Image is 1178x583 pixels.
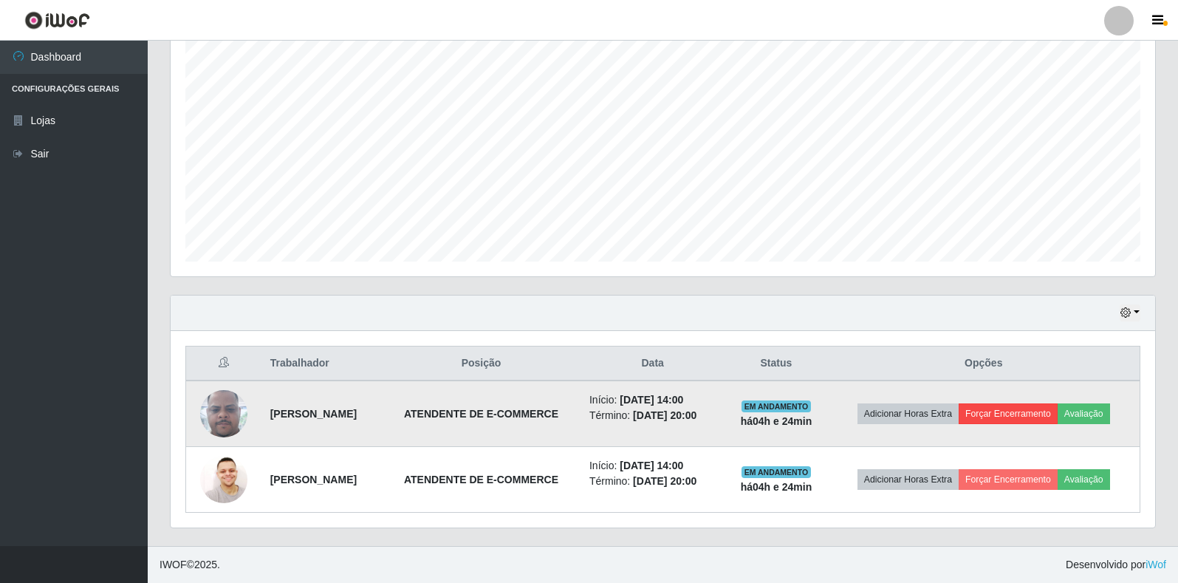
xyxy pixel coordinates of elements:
[404,408,558,420] strong: ATENDENTE DE E-COMMERCE
[589,392,716,408] li: Início:
[404,474,558,485] strong: ATENDENTE DE E-COMMERCE
[1066,557,1166,573] span: Desenvolvido por
[741,415,812,427] strong: há 04 h e 24 min
[1146,559,1166,570] a: iWof
[620,460,683,471] time: [DATE] 14:00
[382,347,581,381] th: Posição
[959,469,1058,490] button: Forçar Encerramento
[633,475,696,487] time: [DATE] 20:00
[261,347,382,381] th: Trabalhador
[589,458,716,474] li: Início:
[857,403,959,424] button: Adicionar Horas Extra
[200,456,247,503] img: 1759365130809.jpeg
[589,474,716,489] li: Término:
[589,408,716,423] li: Término:
[828,347,1140,381] th: Opções
[959,403,1058,424] button: Forçar Encerramento
[620,394,683,406] time: [DATE] 14:00
[725,347,827,381] th: Status
[742,400,812,412] span: EM ANDAMENTO
[581,347,725,381] th: Data
[742,466,812,478] span: EM ANDAMENTO
[160,557,220,573] span: © 2025 .
[200,361,247,466] img: 1754928173692.jpeg
[270,474,357,485] strong: [PERSON_NAME]
[741,481,812,493] strong: há 04 h e 24 min
[1058,403,1110,424] button: Avaliação
[633,409,696,421] time: [DATE] 20:00
[270,408,357,420] strong: [PERSON_NAME]
[24,11,90,30] img: CoreUI Logo
[1058,469,1110,490] button: Avaliação
[857,469,959,490] button: Adicionar Horas Extra
[160,559,187,570] span: IWOF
